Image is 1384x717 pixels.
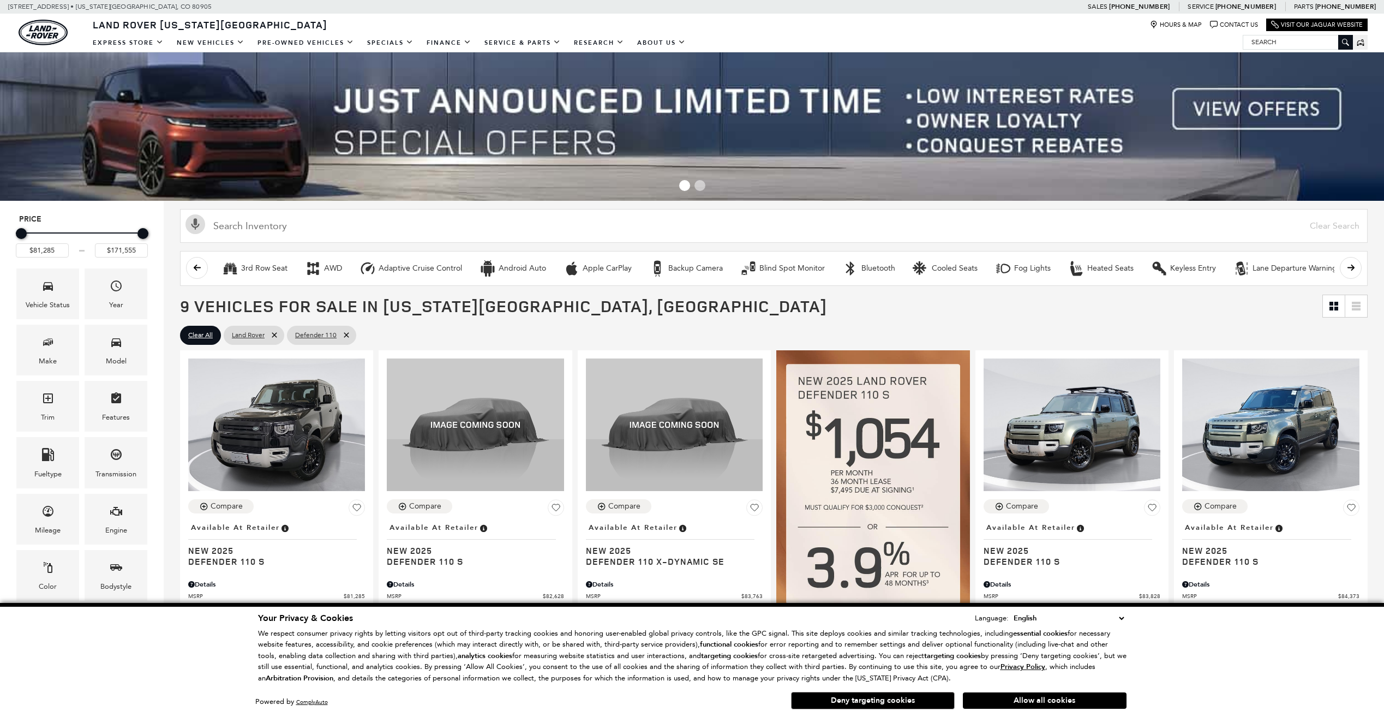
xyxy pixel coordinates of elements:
button: Save Vehicle [1343,499,1359,520]
span: Defender 110 X-Dynamic SE [586,556,754,567]
div: Transmission [95,468,136,480]
span: MSRP [387,592,542,600]
strong: Arbitration Provision [266,673,333,683]
div: Apple CarPlay [583,264,632,273]
span: Available at Retailer [589,522,678,534]
div: TrimTrim [16,381,79,432]
a: Available at RetailerNew 2025Defender 110 S [387,520,564,567]
span: MSRP [188,592,344,600]
span: Defender 110 S [188,556,357,567]
div: Cooled Seats [913,260,929,277]
span: MSRP [984,592,1139,600]
span: $81,285 [344,592,365,600]
span: Land Rover [US_STATE][GEOGRAPHIC_DATA] [93,18,327,31]
div: Android Auto [480,260,496,277]
button: Heated SeatsHeated Seats [1062,257,1140,280]
u: Privacy Policy [1000,662,1045,672]
a: MSRP $83,828 [984,592,1160,600]
button: Keyless EntryKeyless Entry [1145,257,1222,280]
button: Lane Departure WarningLane Departure Warning [1227,257,1343,280]
input: Minimum [16,243,69,258]
div: BodystyleBodystyle [85,550,147,601]
div: Pricing Details - Defender 110 S [188,579,365,589]
button: Blind Spot MonitorBlind Spot Monitor [734,257,831,280]
span: Trim [41,389,55,411]
div: Maximum Price [137,228,148,239]
div: Heated Seats [1087,264,1134,273]
button: AWDAWD [299,257,348,280]
button: Compare Vehicle [586,499,651,513]
a: Available at RetailerNew 2025Defender 110 S [188,520,365,567]
span: $82,628 [543,592,564,600]
a: land-rover [19,20,68,45]
img: 2025 Land Rover Defender 110 S [387,358,564,491]
a: Service & Parts [478,33,567,52]
span: Make [41,333,55,355]
a: ComplyAuto [296,698,328,706]
div: Compare [1205,501,1237,511]
span: Available at Retailer [1185,522,1274,534]
div: Pricing Details - Defender 110 S [1182,579,1359,589]
button: Adaptive Cruise ControlAdaptive Cruise Control [354,257,468,280]
a: MSRP $84,373 [1182,592,1359,600]
span: Vehicle is in stock and ready for immediate delivery. Due to demand, availability is subject to c... [280,522,290,534]
span: Defender 110 S [1182,556,1351,567]
div: 3rd Row Seat [241,264,287,273]
div: Compare [608,501,640,511]
span: New 2025 [984,545,1152,556]
div: Engine [105,524,127,536]
button: Allow all cookies [963,692,1127,709]
span: 9 Vehicles for Sale in [US_STATE][GEOGRAPHIC_DATA], [GEOGRAPHIC_DATA] [180,295,827,317]
a: Privacy Policy [1000,662,1045,671]
button: Compare Vehicle [1182,499,1248,513]
div: Fog Lights [995,260,1011,277]
div: Year [109,299,123,311]
div: Cooled Seats [932,264,978,273]
h5: Price [19,214,145,224]
img: 2025 Land Rover Defender 110 S [984,358,1160,491]
a: Finance [420,33,478,52]
span: Parts [1294,3,1314,10]
a: Contact Us [1210,21,1258,29]
span: Go to slide 2 [694,180,705,191]
div: Heated Seats [1068,260,1085,277]
strong: essential cookies [1013,629,1068,638]
a: [PHONE_NUMBER] [1109,2,1170,11]
span: New 2025 [387,545,555,556]
div: Backup Camera [649,260,666,277]
span: Vehicle [41,277,55,299]
span: Available at Retailer [986,522,1075,534]
strong: analytics cookies [458,651,512,661]
span: Go to slide 1 [679,180,690,191]
span: Vehicle is in stock and ready for immediate delivery. Due to demand, availability is subject to c... [1274,522,1284,534]
button: scroll left [186,257,208,279]
span: Fueltype [41,445,55,468]
input: Maximum [95,243,148,258]
span: Vehicle is in stock and ready for immediate delivery. Due to demand, availability is subject to c... [478,522,488,534]
button: 3rd Row Seat3rd Row Seat [216,257,293,280]
button: Compare Vehicle [188,499,254,513]
span: New 2025 [1182,545,1351,556]
button: Save Vehicle [349,499,365,520]
div: ModelModel [85,325,147,375]
div: Fog Lights [1014,264,1051,273]
div: Price [16,224,148,258]
input: Search Inventory [180,209,1368,243]
img: Land Rover [19,20,68,45]
span: MSRP [586,592,741,600]
span: New 2025 [188,545,357,556]
div: Compare [211,501,243,511]
div: EngineEngine [85,494,147,545]
div: Mileage [35,524,61,536]
a: About Us [631,33,692,52]
a: MSRP $82,628 [387,592,564,600]
select: Language Select [1011,612,1127,624]
button: scroll right [1340,257,1362,279]
div: Apple CarPlay [564,260,580,277]
div: Color [39,581,57,593]
span: Mileage [41,502,55,524]
div: Bluetooth [861,264,895,273]
span: Defender 110 S [984,556,1152,567]
span: Available at Retailer [390,522,478,534]
div: VehicleVehicle Status [16,268,79,319]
